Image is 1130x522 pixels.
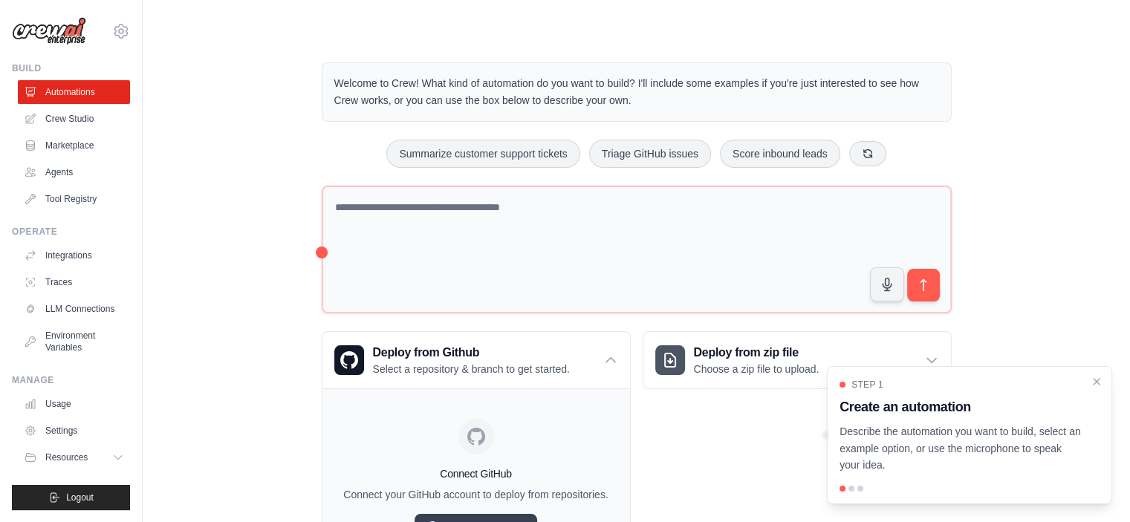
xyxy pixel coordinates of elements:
button: Logout [12,485,130,510]
a: Marketplace [18,134,130,157]
button: Triage GitHub issues [589,140,711,168]
a: Agents [18,160,130,184]
a: Usage [18,392,130,416]
h4: Connect GitHub [334,466,618,481]
h3: Deploy from Github [373,344,570,362]
p: Choose a zip file to upload. [694,362,819,376]
a: Crew Studio [18,107,130,131]
p: Select a repository & branch to get started. [373,362,570,376]
button: Resources [18,446,130,469]
a: Tool Registry [18,187,130,211]
span: Logout [66,492,94,503]
button: Summarize customer support tickets [386,140,579,168]
div: Manage [12,374,130,386]
img: Logo [12,17,86,45]
span: Resources [45,451,88,463]
p: Welcome to Crew! What kind of automation do you want to build? I'll include some examples if you'... [334,75,939,109]
div: Build [12,62,130,74]
a: LLM Connections [18,297,130,321]
a: Integrations [18,244,130,267]
p: Connect your GitHub account to deploy from repositories. [334,487,618,502]
a: Environment Variables [18,324,130,359]
a: Traces [18,270,130,294]
h3: Deploy from zip file [694,344,819,362]
button: Score inbound leads [720,140,840,168]
a: Settings [18,419,130,443]
iframe: Chat Widget [797,24,1130,522]
a: Automations [18,80,130,104]
div: Operate [12,226,130,238]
